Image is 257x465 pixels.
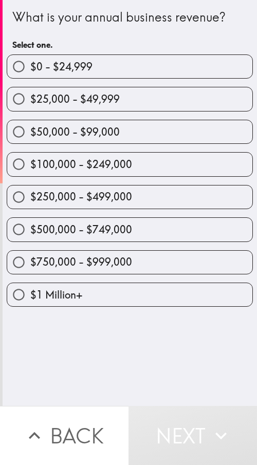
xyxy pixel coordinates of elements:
[7,218,252,241] button: $500,000 - $749,000
[30,157,132,172] span: $100,000 - $249,000
[30,190,132,204] span: $250,000 - $499,000
[30,255,132,269] span: $750,000 - $999,000
[7,251,252,274] button: $750,000 - $999,000
[7,55,252,78] button: $0 - $24,999
[30,60,93,74] span: $0 - $24,999
[7,185,252,209] button: $250,000 - $499,000
[30,222,132,237] span: $500,000 - $749,000
[7,87,252,110] button: $25,000 - $49,999
[7,120,252,143] button: $50,000 - $99,000
[128,406,257,465] button: Next
[7,153,252,176] button: $100,000 - $249,000
[30,92,120,106] span: $25,000 - $49,999
[7,283,252,306] button: $1 Million+
[12,39,247,50] h6: Select one.
[30,288,82,302] span: $1 Million+
[30,125,120,139] span: $50,000 - $99,000
[12,9,247,26] div: What is your annual business revenue?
